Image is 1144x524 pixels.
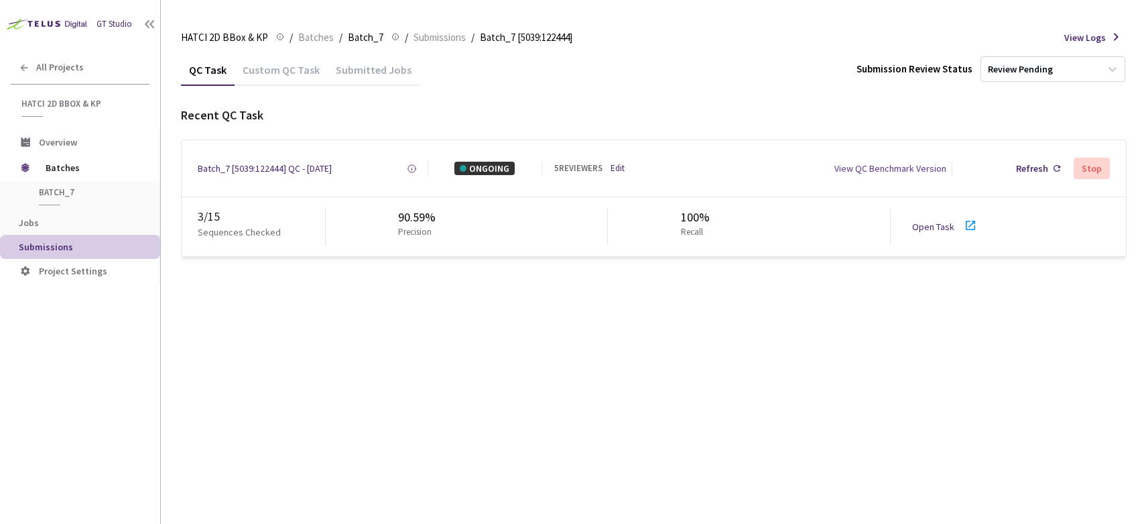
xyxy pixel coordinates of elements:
[97,18,132,31] div: GT Studio
[1016,162,1048,175] div: Refresh
[398,226,432,239] p: Precision
[988,63,1053,76] div: Review Pending
[471,30,474,46] li: /
[39,136,77,148] span: Overview
[235,63,328,86] div: Custom QC Task
[834,162,946,175] div: View QC Benchmark Version
[181,30,268,46] span: HATCI 2D BBox & KP
[348,30,383,46] span: Batch_7
[411,30,468,44] a: Submissions
[856,62,972,76] div: Submission Review Status
[19,217,39,229] span: Jobs
[912,221,954,233] a: Open Task
[198,162,332,175] a: Batch_7 [5039:122444] QC - [DATE]
[414,30,466,46] span: Submissions
[480,30,572,46] span: Batch_7 [5039:122444]
[46,154,137,181] span: Batches
[1064,31,1106,44] span: View Logs
[198,208,325,225] div: 3 / 15
[681,209,710,226] div: 100%
[181,63,235,86] div: QC Task
[36,62,84,73] span: All Projects
[296,30,336,44] a: Batches
[328,63,420,86] div: Submitted Jobs
[554,162,602,175] div: 5 REVIEWERS
[19,241,73,253] span: Submissions
[405,30,408,46] li: /
[39,265,107,277] span: Project Settings
[681,226,704,239] p: Recall
[198,225,281,239] p: Sequences Checked
[298,30,334,46] span: Batches
[290,30,293,46] li: /
[181,107,1127,124] div: Recent QC Task
[39,187,138,198] span: Batch_7
[398,209,437,226] div: 90.59%
[1082,163,1102,174] div: Stop
[339,30,342,46] li: /
[454,162,515,175] div: ONGOING
[21,98,141,109] span: HATCI 2D BBox & KP
[611,162,625,175] a: Edit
